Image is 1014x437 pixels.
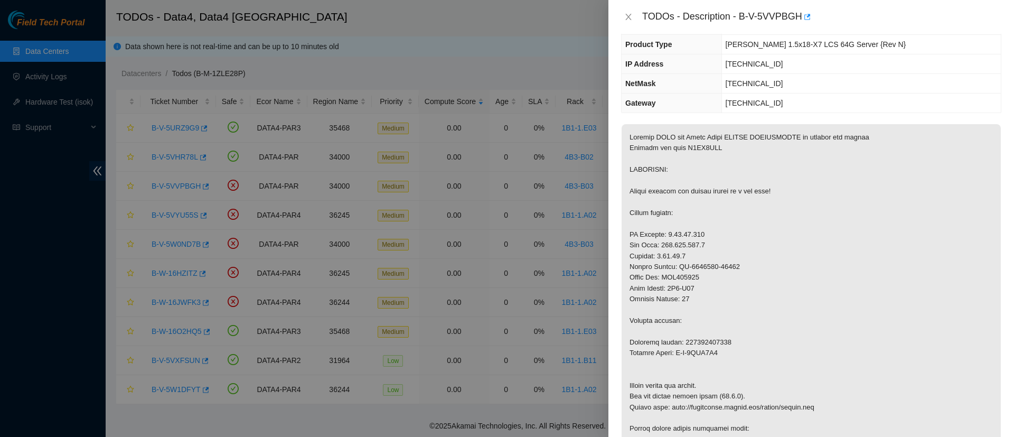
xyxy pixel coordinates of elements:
[625,99,656,107] span: Gateway
[625,40,672,49] span: Product Type
[726,60,783,68] span: [TECHNICAL_ID]
[726,40,906,49] span: [PERSON_NAME] 1.5x18-X7 LCS 64G Server {Rev N}
[726,79,783,88] span: [TECHNICAL_ID]
[625,60,663,68] span: IP Address
[621,12,636,22] button: Close
[625,79,656,88] span: NetMask
[624,13,633,21] span: close
[642,8,1001,25] div: TODOs - Description - B-V-5VVPBGH
[726,99,783,107] span: [TECHNICAL_ID]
